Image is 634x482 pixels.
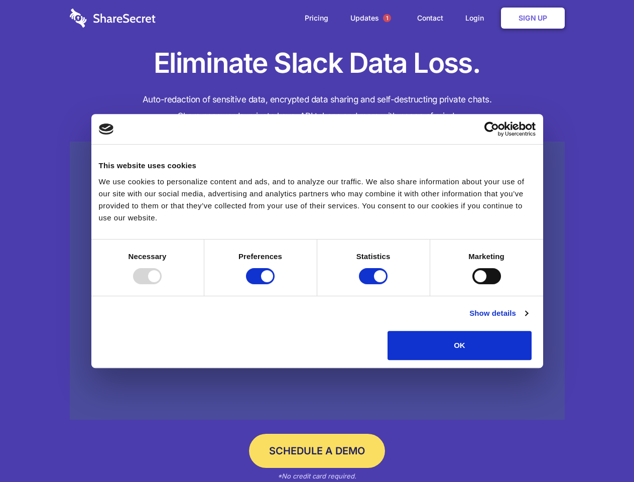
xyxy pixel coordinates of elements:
a: Contact [407,3,453,34]
a: Pricing [295,3,338,34]
img: logo [99,124,114,135]
button: OK [388,331,532,360]
span: 1 [383,14,391,22]
img: logo-wordmark-white-trans-d4663122ce5f474addd5e946df7df03e33cb6a1c49d2221995e7729f52c070b2.svg [70,9,156,28]
div: This website uses cookies [99,160,536,172]
a: Show details [469,307,528,319]
div: We use cookies to personalize content and ads, and to analyze our traffic. We also share informat... [99,176,536,224]
a: Login [455,3,499,34]
strong: Statistics [356,252,391,261]
h1: Eliminate Slack Data Loss. [70,45,565,81]
em: *No credit card required. [278,472,356,480]
a: Schedule a Demo [249,434,385,468]
strong: Marketing [468,252,504,261]
a: Usercentrics Cookiebot - opens in a new window [448,122,536,137]
a: Wistia video thumbnail [70,142,565,420]
a: Sign Up [501,8,565,29]
h4: Auto-redaction of sensitive data, encrypted data sharing and self-destructing private chats. Shar... [70,91,565,125]
strong: Necessary [129,252,167,261]
strong: Preferences [238,252,282,261]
